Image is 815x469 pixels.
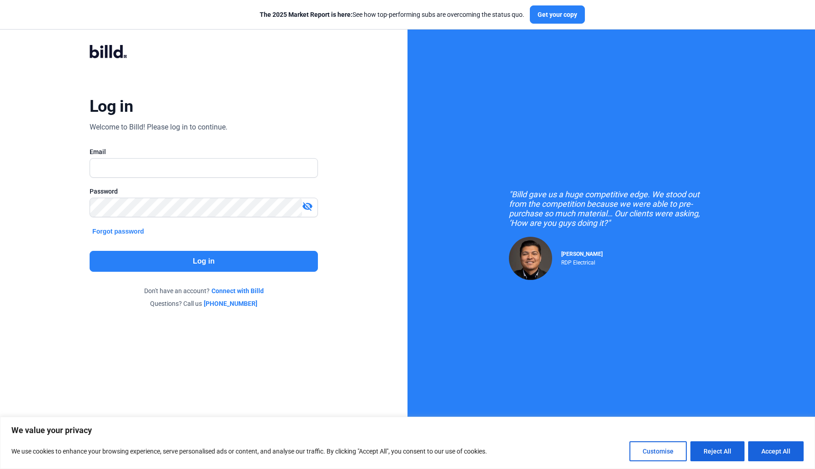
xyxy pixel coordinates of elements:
[11,425,804,436] p: We value your privacy
[260,11,352,18] span: The 2025 Market Report is here:
[90,96,133,116] div: Log in
[90,286,318,295] div: Don't have an account?
[211,286,264,295] a: Connect with Billd
[90,251,318,272] button: Log in
[629,441,687,461] button: Customise
[509,190,714,228] div: "Billd gave us a huge competitive edge. We stood out from the competition because we were able to...
[11,446,487,457] p: We use cookies to enhance your browsing experience, serve personalised ads or content, and analys...
[90,122,227,133] div: Welcome to Billd! Please log in to continue.
[90,187,318,196] div: Password
[561,257,603,266] div: RDP Electrical
[260,10,524,19] div: See how top-performing subs are overcoming the status quo.
[561,251,603,257] span: [PERSON_NAME]
[530,5,585,24] button: Get your copy
[690,441,745,461] button: Reject All
[90,226,147,236] button: Forgot password
[90,147,318,156] div: Email
[204,299,257,308] a: [PHONE_NUMBER]
[302,201,313,212] mat-icon: visibility_off
[509,237,552,280] img: Raul Pacheco
[90,299,318,308] div: Questions? Call us
[748,441,804,461] button: Accept All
